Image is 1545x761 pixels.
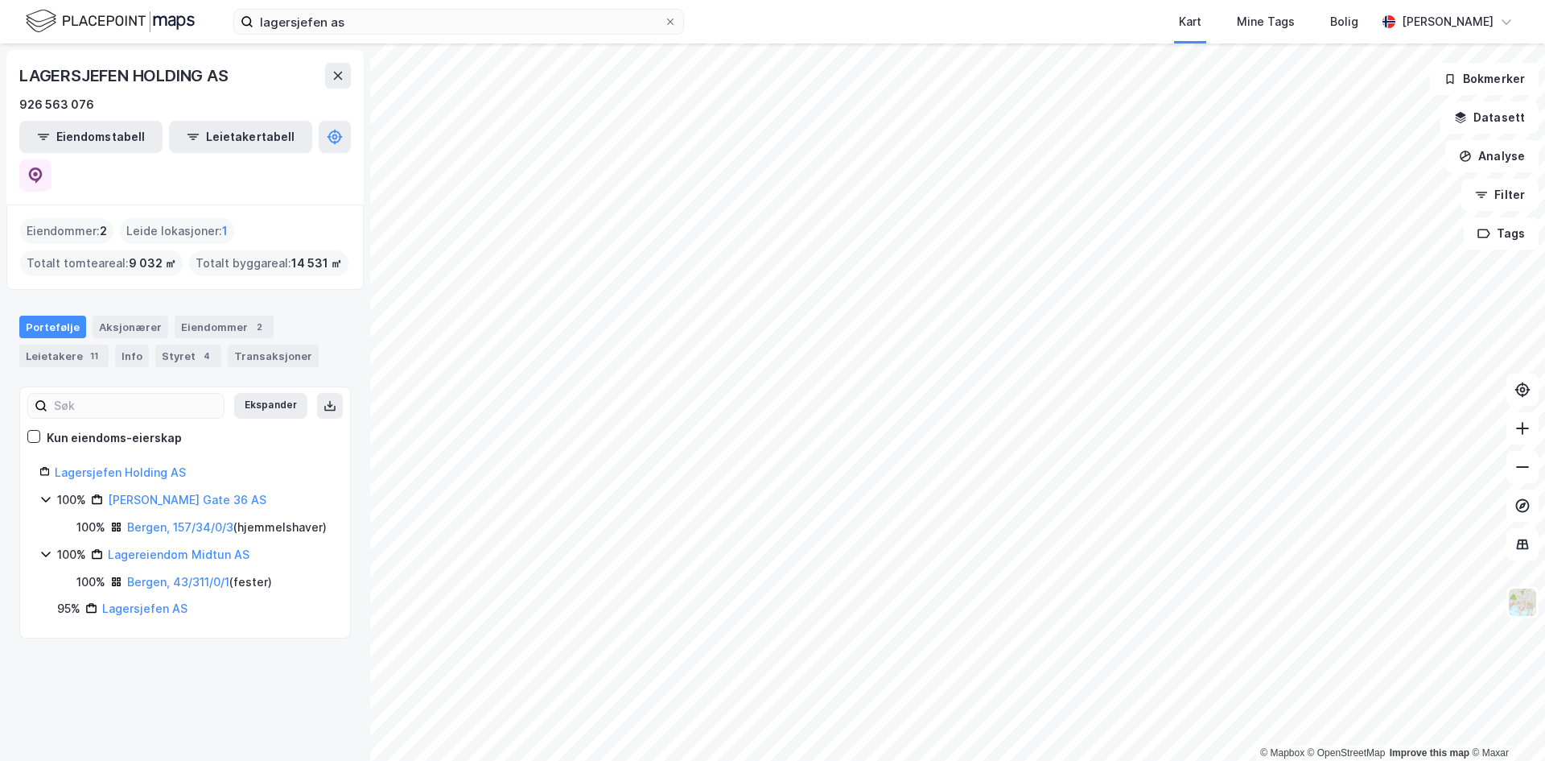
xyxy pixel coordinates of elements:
[1308,747,1386,759] a: OpenStreetMap
[169,121,312,153] button: Leietakertabell
[57,545,86,565] div: 100%
[19,316,86,338] div: Portefølje
[102,602,187,615] a: Lagersjefen AS
[199,348,215,364] div: 4
[100,221,107,241] span: 2
[175,316,274,338] div: Eiendommer
[127,520,233,534] a: Bergen, 157/34/0/3
[47,394,224,418] input: Søk
[108,493,266,507] a: [PERSON_NAME] Gate 36 AS
[1179,12,1201,31] div: Kart
[251,319,267,335] div: 2
[19,345,109,367] div: Leietakere
[19,95,94,114] div: 926 563 076
[86,348,102,364] div: 11
[115,345,149,367] div: Info
[127,518,327,537] div: ( hjemmelshaver )
[93,316,168,338] div: Aksjonærer
[1461,179,1539,211] button: Filter
[76,573,105,592] div: 100%
[1465,684,1545,761] iframe: Chat Widget
[108,548,249,561] a: Lagereiendom Midtun AS
[1464,217,1539,250] button: Tags
[1445,140,1539,172] button: Analyse
[228,345,319,367] div: Transaksjoner
[20,218,113,244] div: Eiendommer :
[1507,587,1538,618] img: Z
[20,250,183,276] div: Totalt tomteareal :
[1260,747,1304,759] a: Mapbox
[1440,101,1539,134] button: Datasett
[47,428,182,448] div: Kun eiendoms-eierskap
[19,63,232,89] div: LAGERSJEFEN HOLDING AS
[1430,63,1539,95] button: Bokmerker
[234,393,307,419] button: Ekspander
[129,254,176,273] span: 9 032 ㎡
[222,221,228,241] span: 1
[253,10,664,34] input: Søk på adresse, matrikkel, gårdeiere, leietakere eller personer
[26,7,195,35] img: logo.f888ab2527a4732fd821a326f86c7f29.svg
[120,218,234,244] div: Leide lokasjoner :
[189,250,348,276] div: Totalt byggareal :
[1237,12,1295,31] div: Mine Tags
[127,573,272,592] div: ( fester )
[1390,747,1469,759] a: Improve this map
[57,490,86,510] div: 100%
[1402,12,1493,31] div: [PERSON_NAME]
[291,254,342,273] span: 14 531 ㎡
[19,121,163,153] button: Eiendomstabell
[155,345,221,367] div: Styret
[76,518,105,537] div: 100%
[1330,12,1358,31] div: Bolig
[57,599,80,618] div: 95%
[127,575,229,589] a: Bergen, 43/311/0/1
[55,465,186,479] a: Lagersjefen Holding AS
